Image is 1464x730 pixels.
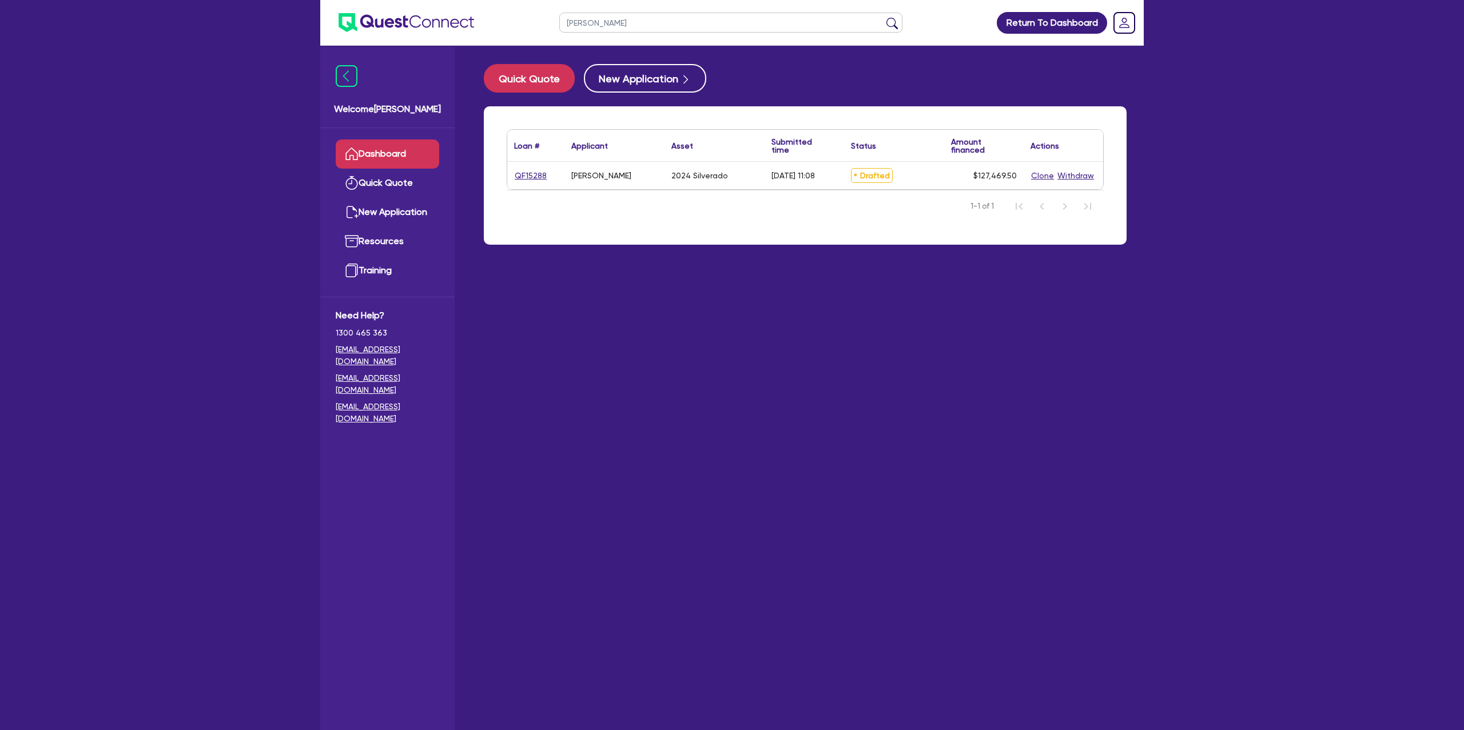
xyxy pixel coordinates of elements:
a: Resources [336,227,439,256]
span: Welcome [PERSON_NAME] [334,102,441,116]
div: [PERSON_NAME] [571,171,631,180]
img: resources [345,234,359,248]
span: 1300 465 363 [336,327,439,339]
button: Previous Page [1031,195,1053,218]
span: 1-1 of 1 [970,201,994,212]
img: training [345,264,359,277]
span: Drafted [851,168,893,183]
a: Quick Quote [336,169,439,198]
a: [EMAIL_ADDRESS][DOMAIN_NAME] [336,344,439,368]
button: Quick Quote [484,64,575,93]
button: Clone [1031,169,1055,182]
button: Withdraw [1057,169,1095,182]
a: QF15288 [514,169,547,182]
a: Dropdown toggle [1109,8,1139,38]
div: [DATE] 11:08 [771,171,815,180]
button: New Application [584,64,706,93]
button: Next Page [1053,195,1076,218]
a: [EMAIL_ADDRESS][DOMAIN_NAME] [336,401,439,425]
button: First Page [1008,195,1031,218]
div: Asset [671,142,693,150]
div: Loan # [514,142,539,150]
a: Training [336,256,439,285]
div: Amount financed [951,138,1017,154]
div: Submitted time [771,138,827,154]
a: [EMAIL_ADDRESS][DOMAIN_NAME] [336,372,439,396]
img: quick-quote [345,176,359,190]
img: icon-menu-close [336,65,357,87]
img: new-application [345,205,359,219]
img: quest-connect-logo-blue [339,13,474,32]
button: Last Page [1076,195,1099,218]
div: Status [851,142,876,150]
a: Quick Quote [484,64,584,93]
a: Dashboard [336,139,439,169]
a: New Application [336,198,439,227]
input: Search by name, application ID or mobile number... [559,13,902,33]
div: Actions [1031,142,1059,150]
div: 2024 Silverado [671,171,728,180]
span: $127,469.50 [973,171,1017,180]
a: Return To Dashboard [997,12,1107,34]
span: Need Help? [336,309,439,322]
div: Applicant [571,142,608,150]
